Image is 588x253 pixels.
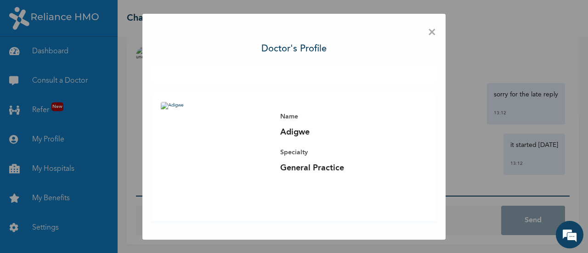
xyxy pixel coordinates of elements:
h3: Doctor's profile [261,42,327,56]
p: Name [280,111,409,122]
div: Minimize live chat window [151,5,173,27]
p: General Practice [280,163,409,174]
img: d_794563401_company_1708531726252_794563401 [17,46,37,69]
div: Chat with us now [48,51,154,63]
span: We're online! [53,78,127,170]
span: Conversation [5,223,90,230]
p: Specialty [280,147,409,158]
div: FAQs [90,207,175,236]
p: Adigwe [280,127,409,138]
img: Adigwe [161,102,271,212]
span: × [428,23,436,42]
textarea: Type your message and hit 'Enter' [5,175,175,207]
